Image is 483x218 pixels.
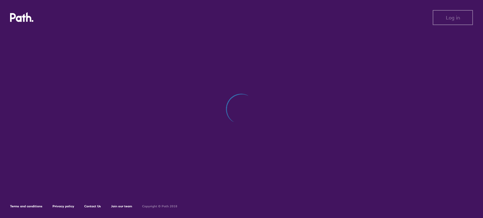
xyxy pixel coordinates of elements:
[111,204,132,208] a: Join our team
[142,205,177,208] h6: Copyright © Path 2018
[433,10,473,25] button: Log in
[446,15,460,20] span: Log in
[53,204,74,208] a: Privacy policy
[10,204,42,208] a: Terms and conditions
[84,204,101,208] a: Contact Us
